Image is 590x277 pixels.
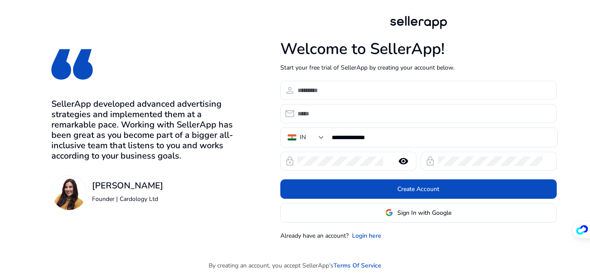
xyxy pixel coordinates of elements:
[280,40,557,58] h1: Welcome to SellerApp!
[300,133,306,142] div: IN
[51,99,236,161] h3: SellerApp developed advanced advertising strategies and implemented them at a remarkable pace. Wo...
[333,261,381,270] a: Terms Of Service
[397,185,439,194] span: Create Account
[425,156,435,166] span: lock
[285,85,295,96] span: person
[393,156,414,166] mat-icon: remove_red_eye
[385,209,393,217] img: google-logo.svg
[285,156,295,166] span: lock
[92,181,163,191] h3: [PERSON_NAME]
[92,194,163,204] p: Founder | Cardology Ltd
[280,63,557,72] p: Start your free trial of SellerApp by creating your account below.
[280,203,557,223] button: Sign In with Google
[285,108,295,119] span: email
[280,231,349,240] p: Already have an account?
[352,231,381,240] a: Login here
[397,208,451,217] span: Sign In with Google
[280,179,557,199] button: Create Account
